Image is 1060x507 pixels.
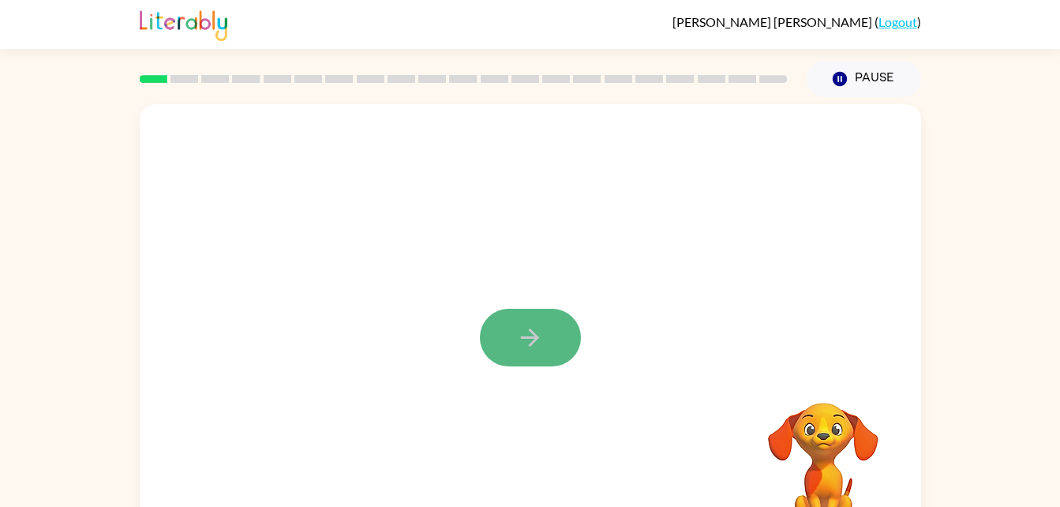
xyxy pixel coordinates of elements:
[807,61,921,97] button: Pause
[672,14,921,29] div: ( )
[140,6,227,41] img: Literably
[672,14,875,29] span: [PERSON_NAME] [PERSON_NAME]
[878,14,917,29] a: Logout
